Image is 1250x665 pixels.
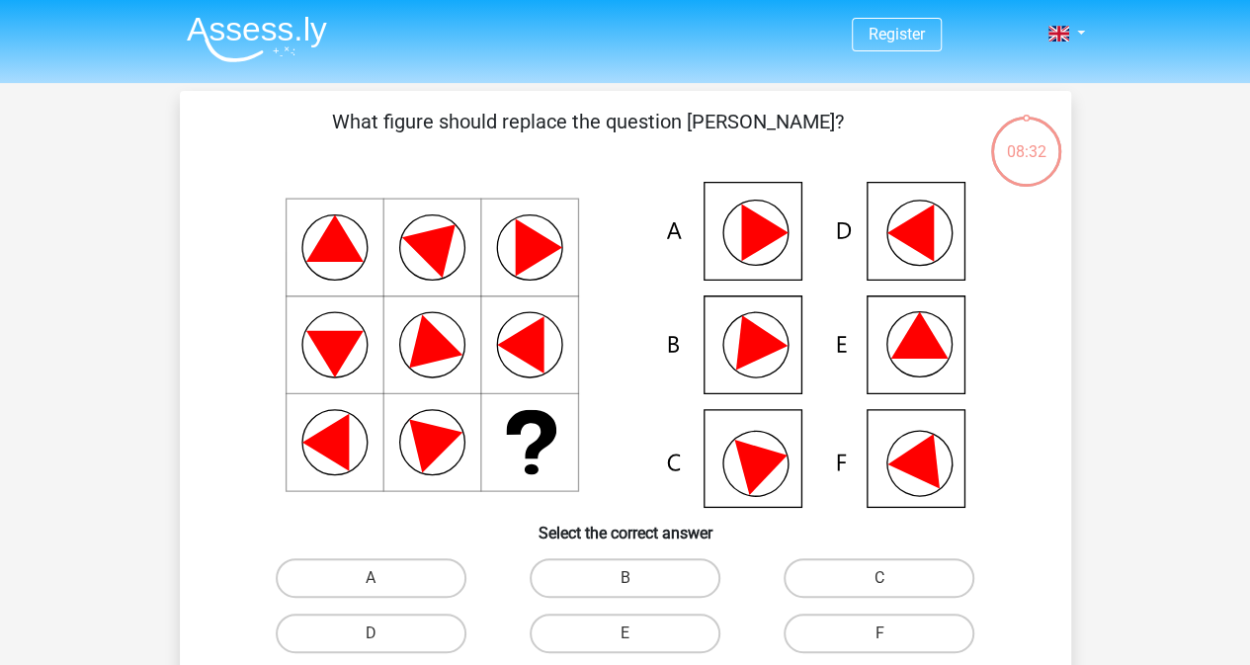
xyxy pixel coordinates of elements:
label: F [784,614,974,653]
label: A [276,558,466,598]
label: C [784,558,974,598]
div: 08:32 [989,115,1063,164]
h6: Select the correct answer [211,508,1040,542]
a: Register [869,25,925,43]
img: Assessly [187,16,327,62]
label: D [276,614,466,653]
label: B [530,558,720,598]
label: E [530,614,720,653]
p: What figure should replace the question [PERSON_NAME]? [211,107,965,166]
